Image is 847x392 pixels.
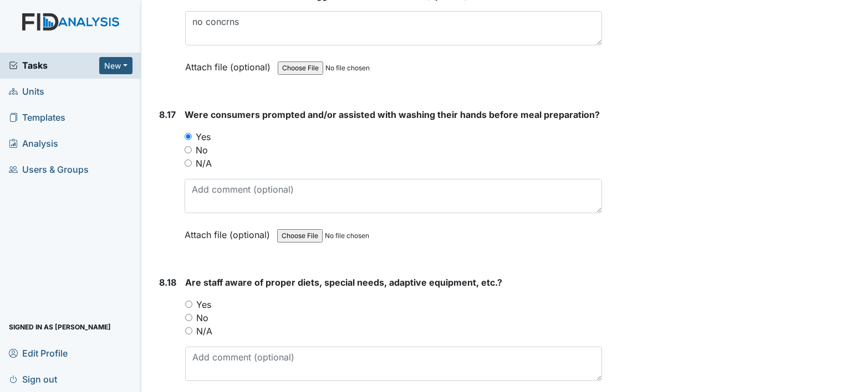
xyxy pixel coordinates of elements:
[185,133,192,140] input: Yes
[185,314,192,321] input: No
[196,298,211,311] label: Yes
[9,59,99,72] a: Tasks
[99,57,132,74] button: New
[185,54,275,74] label: Attach file (optional)
[196,143,208,157] label: No
[9,109,65,126] span: Templates
[185,277,502,288] span: Are staff aware of proper diets, special needs, adaptive equipment, etc.?
[159,276,176,289] label: 8.18
[9,344,68,362] span: Edit Profile
[185,301,192,308] input: Yes
[9,135,58,152] span: Analysis
[9,161,89,178] span: Users & Groups
[185,109,600,120] span: Were consumers prompted and/or assisted with washing their hands before meal preparation?
[185,222,274,241] label: Attach file (optional)
[185,327,192,334] input: N/A
[9,318,111,336] span: Signed in as [PERSON_NAME]
[9,83,44,100] span: Units
[196,324,212,338] label: N/A
[9,370,57,388] span: Sign out
[159,108,176,121] label: 8.17
[185,146,192,153] input: No
[185,159,192,167] input: N/A
[196,311,208,324] label: No
[196,157,212,170] label: N/A
[196,130,211,143] label: Yes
